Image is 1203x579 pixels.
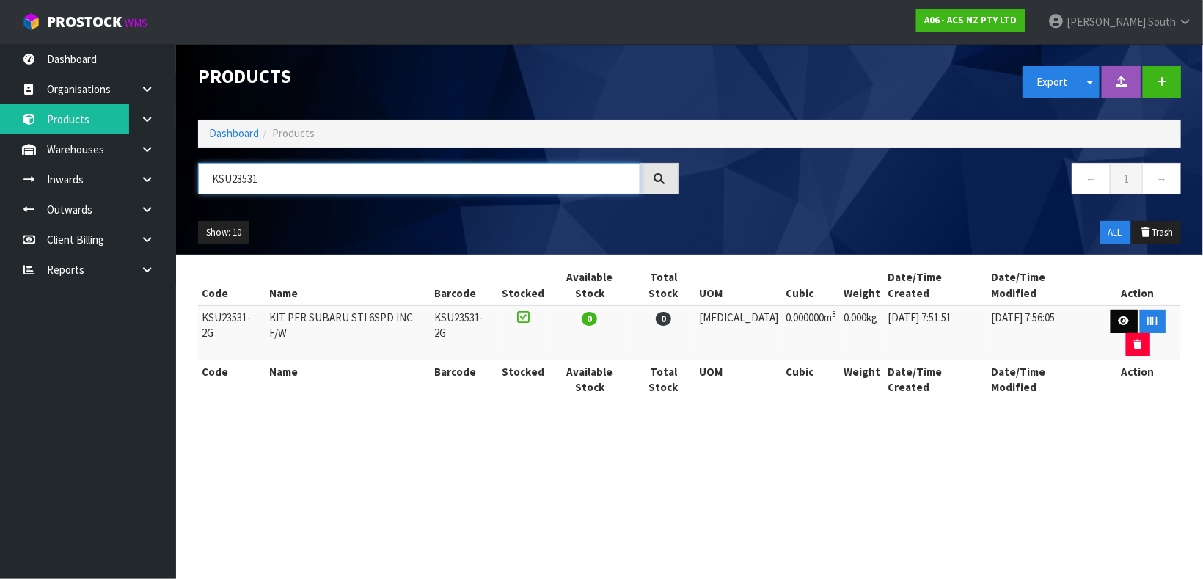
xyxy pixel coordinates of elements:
[783,305,841,360] td: 0.000000m
[431,360,498,399] th: Barcode
[498,360,548,399] th: Stocked
[548,266,632,305] th: Available Stock
[632,266,696,305] th: Total Stock
[1100,221,1130,244] button: ALL
[431,305,498,360] td: KSU23531-2G
[266,305,430,360] td: KIT PER SUBARU STI 6SPD INC F/W
[924,14,1017,26] strong: A06 - ACS NZ PTY LTD
[498,266,548,305] th: Stocked
[198,266,266,305] th: Code
[198,163,640,194] input: Search products
[209,126,259,140] a: Dashboard
[701,163,1181,199] nav: Page navigation
[833,309,837,319] sup: 3
[431,266,498,305] th: Barcode
[632,360,696,399] th: Total Stock
[272,126,315,140] span: Products
[125,16,147,30] small: WMS
[1023,66,1081,98] button: Export
[988,360,1095,399] th: Date/Time Modified
[198,221,249,244] button: Show: 10
[783,266,841,305] th: Cubic
[1110,163,1143,194] a: 1
[1094,360,1181,399] th: Action
[266,360,430,399] th: Name
[696,305,783,360] td: [MEDICAL_DATA]
[783,360,841,399] th: Cubic
[988,305,1095,360] td: [DATE] 7:56:05
[656,312,671,326] span: 0
[841,360,885,399] th: Weight
[696,360,783,399] th: UOM
[696,266,783,305] th: UOM
[1072,163,1111,194] a: ←
[198,305,266,360] td: KSU23531-2G
[582,312,597,326] span: 0
[1148,15,1176,29] span: South
[266,266,430,305] th: Name
[885,266,988,305] th: Date/Time Created
[198,360,266,399] th: Code
[198,66,679,87] h1: Products
[47,12,122,32] span: ProStock
[885,305,988,360] td: [DATE] 7:51:51
[841,266,885,305] th: Weight
[885,360,988,399] th: Date/Time Created
[988,266,1095,305] th: Date/Time Modified
[1132,221,1181,244] button: Trash
[1142,163,1181,194] a: →
[22,12,40,31] img: cube-alt.png
[916,9,1025,32] a: A06 - ACS NZ PTY LTD
[548,360,632,399] th: Available Stock
[1094,266,1181,305] th: Action
[1067,15,1146,29] span: [PERSON_NAME]
[841,305,885,360] td: 0.000kg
